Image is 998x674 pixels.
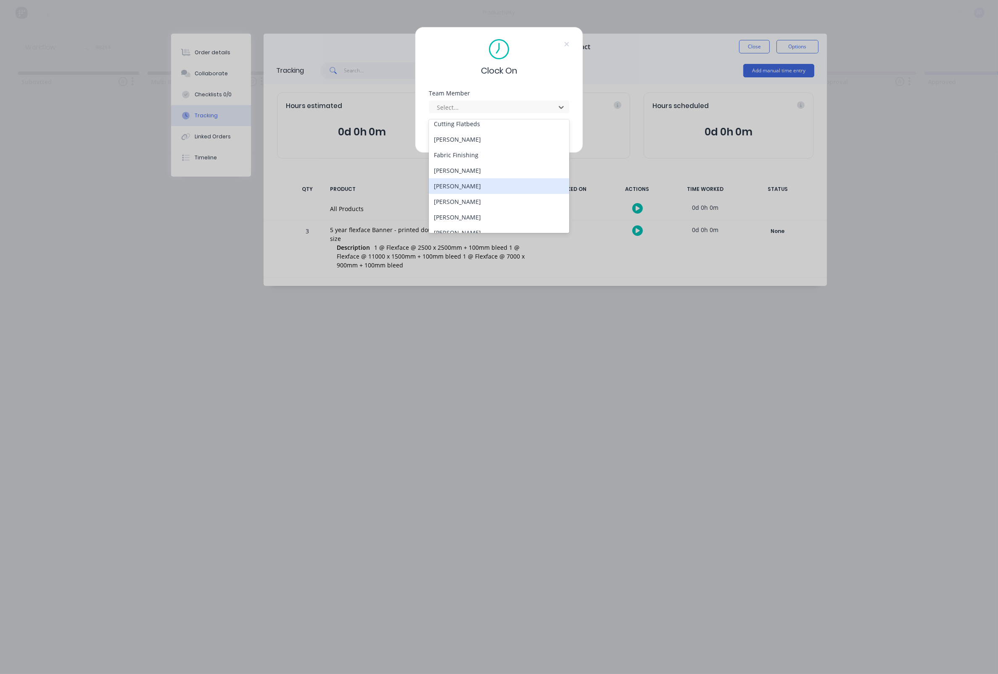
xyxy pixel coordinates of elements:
[429,178,569,194] div: [PERSON_NAME]
[429,209,569,225] div: [PERSON_NAME]
[429,116,569,132] div: Cutting Flatbeds
[429,132,569,147] div: [PERSON_NAME]
[429,163,569,178] div: [PERSON_NAME]
[429,90,569,96] div: Team Member
[429,225,569,241] div: [PERSON_NAME]
[481,64,517,77] span: Clock On
[429,147,569,163] div: Fabric Finishing
[429,194,569,209] div: [PERSON_NAME]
